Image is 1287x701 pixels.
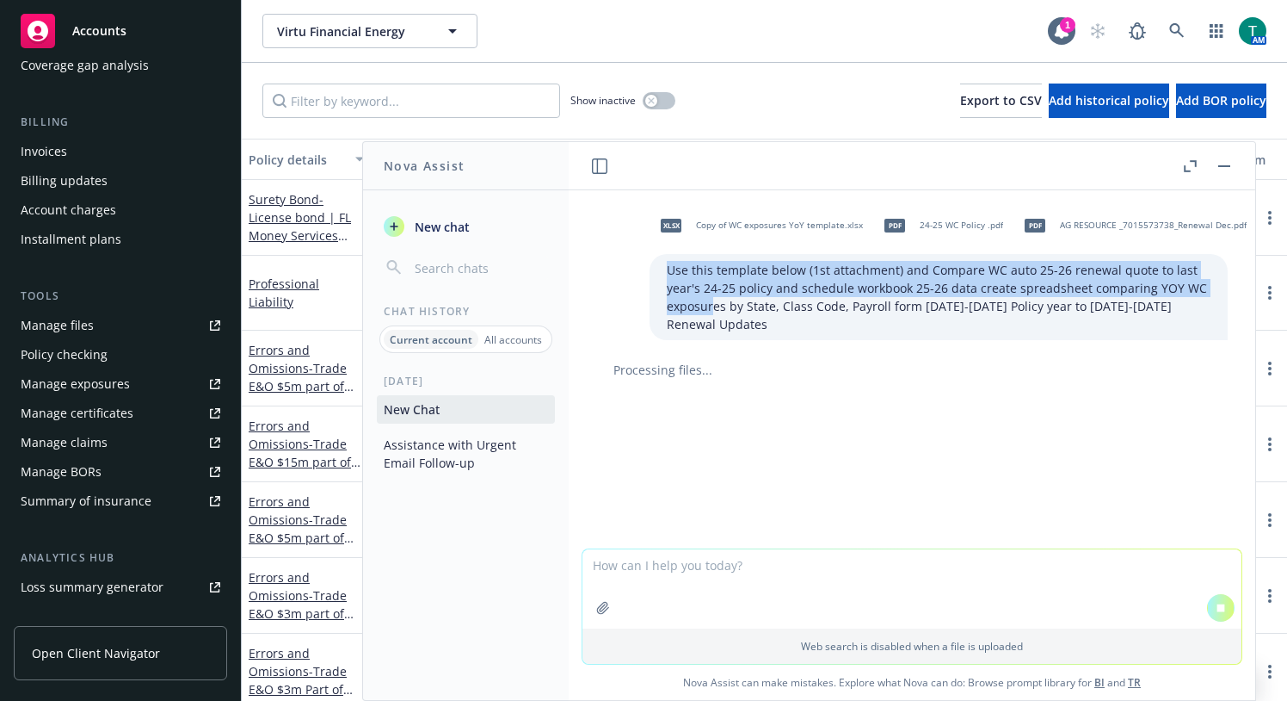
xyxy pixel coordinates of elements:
a: more [1259,586,1280,606]
div: Manage files [21,312,94,339]
a: Manage BORs [14,458,227,486]
span: - Trade E&O $5m part of $100m [249,360,354,413]
a: Report a Bug [1120,14,1155,48]
span: Nova Assist can make mistakes. Explore what Nova can do: Browse prompt library for and [576,665,1248,700]
img: photo [1239,17,1266,45]
a: more [1259,510,1280,530]
span: Export to CSV [960,92,1042,109]
a: more [1259,661,1280,682]
a: more [1259,434,1280,455]
a: Account charges [14,196,227,224]
button: Export to CSV [960,84,1042,118]
a: Errors and Omissions [249,342,347,413]
button: Lines of coverage [371,139,586,180]
button: Policy number [586,139,758,180]
p: Web search is disabled when a file is uploaded [593,639,1231,654]
a: Errors and Omissions [249,493,347,564]
a: Accounts [14,7,227,55]
span: pdf [1025,219,1045,232]
span: pdf [884,219,905,232]
h1: Nova Assist [384,157,465,175]
input: Filter by keyword... [262,84,560,118]
a: Surety Bond [249,191,351,262]
div: 1 [1060,17,1075,33]
div: Tools [14,288,227,305]
div: Summary of insurance [21,487,151,515]
a: more [1259,282,1280,303]
p: All accounts [484,332,542,347]
span: xlsx [661,219,681,232]
div: Manage BORs [21,458,102,486]
a: Switch app [1199,14,1234,48]
span: 24-25 WC Policy .pdf [920,220,1003,231]
span: Add historical policy [1049,92,1169,109]
button: Add BOR policy [1176,84,1266,118]
a: Coverage gap analysis [14,52,227,79]
a: Invoices [14,138,227,165]
div: Invoices [21,138,67,165]
button: Market details [758,139,930,180]
a: Policy checking [14,341,227,369]
div: Manage claims [21,429,108,456]
div: Account charges [21,196,116,224]
div: Manage exposures [21,370,130,398]
a: Manage claims [14,429,227,456]
button: Assistance with Urgent Email Follow-up [377,431,555,477]
span: AG RESOURCE _7015573738_Renewal Dec.pdf [1060,220,1247,231]
div: Chat History [363,304,569,319]
a: more [1259,358,1280,379]
div: Analytics hub [14,549,227,567]
a: more [1259,208,1280,228]
button: New chat [377,211,555,242]
span: Copy of WC exposures YoY template.xlsx [696,220,863,231]
div: Coverage gap analysis [21,52,149,79]
span: Open Client Navigator [32,644,160,662]
button: Add historical policy [1049,84,1169,118]
a: Manage files [14,312,227,339]
a: TR [1128,675,1141,690]
span: Show inactive [570,93,636,108]
div: Installment plans [21,226,121,253]
button: Policy details [242,139,371,180]
span: - Trade E&O $15m part of $100m [249,436,360,488]
div: Policy checking [21,341,108,369]
a: Installment plans [14,226,227,253]
div: xlsxCopy of WC exposures YoY template.xlsx [650,204,866,247]
span: - Trade E&O $3m part of $100m [249,587,354,640]
a: Errors and Omissions [249,418,351,488]
button: Effective date [930,139,1059,180]
span: Add BOR policy [1176,92,1266,109]
div: pdf24-25 WC Policy .pdf [873,204,1007,247]
button: New Chat [377,395,555,424]
a: Manage exposures [14,370,227,398]
div: [DATE] [363,374,569,388]
a: Professional Liability [249,276,319,310]
p: Use this template below (1st attachment) and Compare WC auto 25-26 renewal quote to last year's 2... [667,261,1210,333]
div: Policy details [249,151,345,169]
span: Accounts [72,24,126,38]
div: Billing [14,114,227,131]
div: pdfAG RESOURCE _7015573738_Renewal Dec.pdf [1013,204,1250,247]
p: Current account [390,332,472,347]
a: Search [1160,14,1194,48]
a: Billing updates [14,167,227,195]
div: Manage certificates [21,400,133,427]
span: Virtu Financial Energy [277,22,426,40]
a: Loss summary generator [14,574,227,601]
a: BI [1094,675,1105,690]
button: Virtu Financial Energy [262,14,477,48]
span: New chat [411,218,470,236]
a: Start snowing [1081,14,1115,48]
a: Summary of insurance [14,487,227,515]
a: Errors and Omissions [249,569,347,640]
button: Expiration date [1059,139,1205,180]
div: Billing updates [21,167,108,195]
a: Manage certificates [14,400,227,427]
div: Processing files... [596,361,1228,379]
div: Loss summary generator [21,574,163,601]
input: Search chats [411,256,548,280]
span: - Trade E&O $5m part of $100m [249,512,354,564]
